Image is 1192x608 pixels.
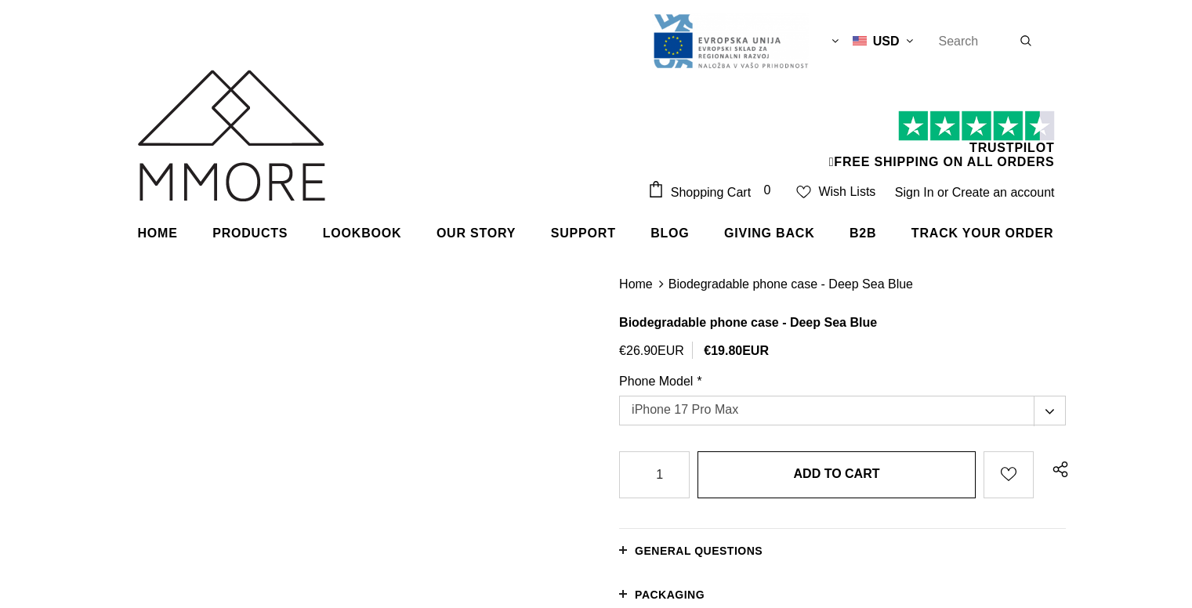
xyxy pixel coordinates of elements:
[551,226,616,240] span: support
[704,344,769,357] span: €19.80EUR
[724,226,814,240] span: Giving back
[652,34,809,47] a: Javni Razpis
[437,226,516,240] span: Our Story
[929,31,1020,52] input: Search Site
[652,13,809,70] img: Javni Razpis
[911,213,1053,252] a: Track your order
[551,213,616,252] a: support
[212,213,288,252] a: Products
[437,213,516,252] a: Our Story
[212,226,288,240] span: Products
[853,34,867,47] img: USD
[724,213,814,252] a: Giving back
[650,226,689,240] span: Blog
[818,185,875,199] span: Wish Lists
[647,118,1054,168] span: FREE SHIPPING ON ALL ORDERS
[635,588,705,601] span: PACKAGING
[969,141,1054,154] a: Trustpilot
[650,213,689,252] a: Blog
[647,180,784,204] a: Shopping Cart 0
[619,316,877,329] span: Biodegradable phone case - Deep Sea Blue
[671,186,751,200] span: Shopping Cart
[635,545,763,557] span: General Questions
[619,344,684,357] span: €26.90EUR
[138,213,178,252] a: Home
[697,451,976,498] input: Add to cart
[138,70,325,201] img: MMORE Cases
[850,213,876,252] a: B2B
[619,277,653,291] a: Home
[619,375,693,388] span: Phone Model
[952,186,1055,199] a: Create an account
[619,396,1066,425] label: iPhone 17 Pro Max
[850,226,876,240] span: B2B
[796,179,875,205] a: Wish Lists
[759,182,777,200] span: 0
[323,226,402,240] span: Lookbook
[911,226,1053,240] span: Track your order
[138,226,178,240] span: Home
[898,110,1055,141] img: Trust Pilot Stars
[619,529,1066,573] a: General Questions
[323,213,402,252] a: Lookbook
[668,277,913,291] span: Biodegradable phone case - Deep Sea Blue
[873,34,900,49] span: USD
[937,186,948,199] span: or
[895,186,934,199] a: Sign In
